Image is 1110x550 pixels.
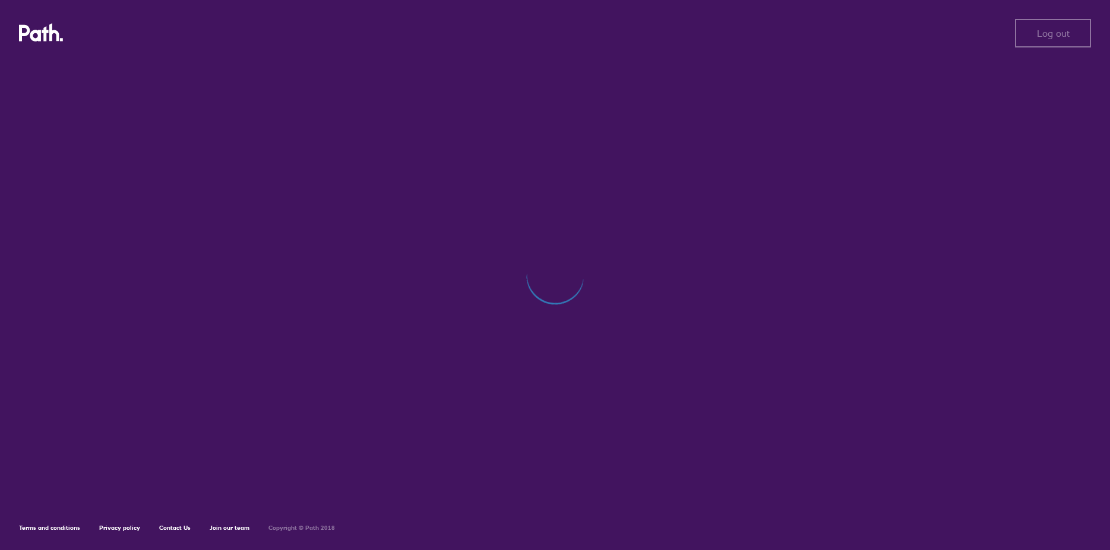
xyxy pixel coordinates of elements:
[99,524,140,532] a: Privacy policy
[1037,28,1070,39] span: Log out
[19,524,80,532] a: Terms and conditions
[268,524,335,532] h6: Copyright © Path 2018
[1015,19,1091,47] button: Log out
[159,524,191,532] a: Contact Us
[210,524,249,532] a: Join our team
